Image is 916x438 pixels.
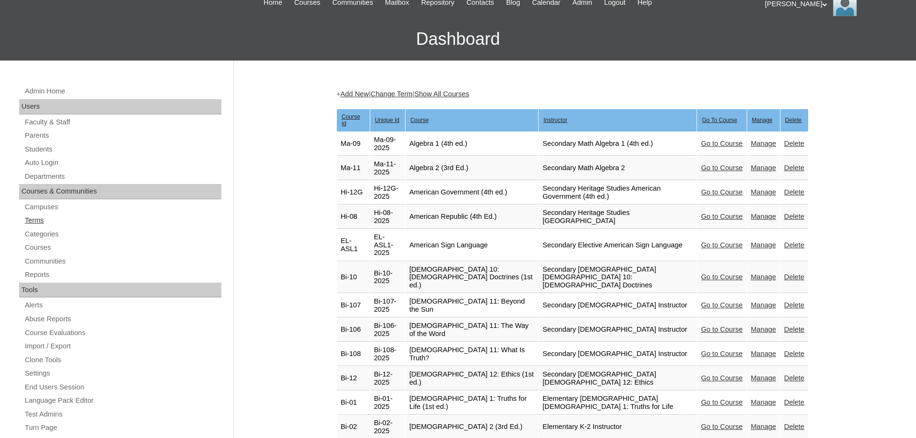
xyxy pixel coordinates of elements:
[24,381,221,393] a: End Users Session
[24,130,221,142] a: Parents
[539,205,697,229] td: Secondary Heritage Studies [GEOGRAPHIC_DATA]
[370,156,405,180] td: Ma-11-2025
[701,301,742,309] a: Go to Course
[370,318,405,342] td: Bi-106-2025
[24,313,221,325] a: Abuse Reports
[370,262,405,294] td: Bi-10-2025
[406,181,538,204] td: American Government (4th ed.)
[701,241,742,249] a: Go to Course
[701,164,742,172] a: Go to Course
[751,423,776,430] a: Manage
[784,241,804,249] a: Delete
[539,132,697,156] td: Secondary Math Algebra 1 (4th ed.)
[337,262,370,294] td: Bi-10
[406,132,538,156] td: Algebra 1 (4th ed.)
[24,116,221,128] a: Faculty & Staff
[539,294,697,317] td: Secondary [DEMOGRAPHIC_DATA] Instructor
[406,229,538,261] td: American Sign Language
[701,326,742,333] a: Go to Course
[701,188,742,196] a: Go to Course
[751,301,776,309] a: Manage
[784,398,804,406] a: Delete
[24,340,221,352] a: Import / Export
[337,181,370,204] td: Hi-12G
[751,374,776,382] a: Manage
[751,350,776,357] a: Manage
[24,255,221,267] a: Communities
[24,299,221,311] a: Alerts
[539,181,697,204] td: Secondary Heritage Studies American Government (4th ed.)
[337,229,370,261] td: EL-ASL1
[370,181,405,204] td: Hi-12G-2025
[370,132,405,156] td: Ma-09-2025
[337,294,370,317] td: Bi-107
[337,367,370,390] td: Bi-12
[784,301,804,309] a: Delete
[410,117,429,123] u: Course
[24,242,221,254] a: Courses
[24,395,221,407] a: Language Pack Editor
[24,143,221,155] a: Students
[701,374,742,382] a: Go to Course
[784,374,804,382] a: Delete
[370,229,405,261] td: EL-ASL1-2025
[751,398,776,406] a: Manage
[24,85,221,97] a: Admin Home
[785,117,802,123] u: Delete
[19,283,221,298] div: Tools
[751,164,776,172] a: Manage
[701,350,742,357] a: Go to Course
[337,156,370,180] td: Ma-11
[24,228,221,240] a: Categories
[784,188,804,196] a: Delete
[24,327,221,339] a: Course Evaluations
[24,157,221,169] a: Auto Login
[24,171,221,183] a: Departments
[19,99,221,114] div: Users
[751,213,776,220] a: Manage
[751,273,776,281] a: Manage
[751,326,776,333] a: Manage
[370,294,405,317] td: Bi-107-2025
[784,423,804,430] a: Delete
[406,367,538,390] td: [DEMOGRAPHIC_DATA] 12: Ethics (1st ed.)
[370,205,405,229] td: Hi-08-2025
[539,342,697,366] td: Secondary [DEMOGRAPHIC_DATA] Instructor
[784,273,804,281] a: Delete
[701,423,742,430] a: Go to Course
[24,269,221,281] a: Reports
[784,350,804,357] a: Delete
[406,318,538,342] td: [DEMOGRAPHIC_DATA] 11: The Way of the Word
[337,391,370,415] td: Bi-01
[701,398,742,406] a: Go to Course
[784,326,804,333] a: Delete
[24,214,221,226] a: Terms
[370,367,405,390] td: Bi-12-2025
[752,117,772,123] u: Manage
[751,241,776,249] a: Manage
[539,156,697,180] td: Secondary Math Algebra 2
[337,132,370,156] td: Ma-09
[337,318,370,342] td: Bi-106
[24,354,221,366] a: Clone Tools
[539,391,697,415] td: Elementary [DEMOGRAPHIC_DATA] [DEMOGRAPHIC_DATA] 1: Truths for Life
[370,342,405,366] td: Bi-108-2025
[406,294,538,317] td: [DEMOGRAPHIC_DATA] 11: Beyond the Sun
[371,90,413,98] a: Change Term
[406,391,538,415] td: [DEMOGRAPHIC_DATA] 1: Truths for Life (1st ed.)
[702,117,737,123] u: Go To Course
[414,90,469,98] a: Show All Courses
[24,201,221,213] a: Campuses
[336,89,809,99] div: + | |
[406,156,538,180] td: Algebra 2 (3rd Ed.)
[701,140,742,147] a: Go to Course
[24,422,221,434] a: Turn Page
[337,205,370,229] td: Hi-08
[342,113,360,127] u: Course Id
[375,117,399,123] u: Unique Id
[24,367,221,379] a: Settings
[539,229,697,261] td: Secondary Elective American Sign Language
[539,318,697,342] td: Secondary [DEMOGRAPHIC_DATA] Instructor
[341,90,369,98] a: Add New
[539,262,697,294] td: Secondary [DEMOGRAPHIC_DATA] [DEMOGRAPHIC_DATA] 10: [DEMOGRAPHIC_DATA] Doctrines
